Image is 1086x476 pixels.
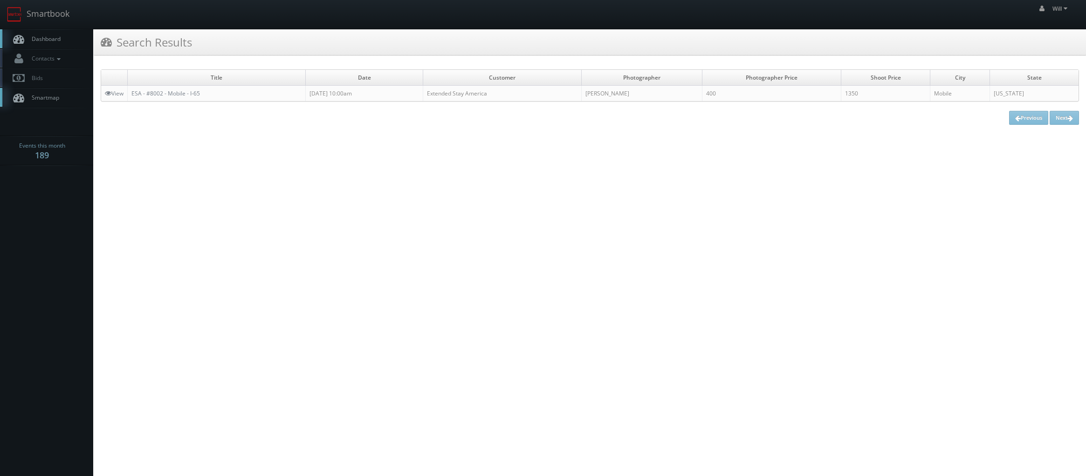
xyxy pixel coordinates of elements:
[930,86,990,102] td: Mobile
[105,89,124,97] a: View
[702,70,841,86] td: Photographer Price
[27,94,59,102] span: Smartmap
[702,86,841,102] td: 400
[990,70,1079,86] td: State
[27,35,61,43] span: Dashboard
[582,70,702,86] td: Photographer
[19,141,65,150] span: Events this month
[930,70,990,86] td: City
[101,34,192,50] h3: Search Results
[582,86,702,102] td: [PERSON_NAME]
[27,54,63,62] span: Contacts
[128,70,306,86] td: Title
[7,7,22,22] img: smartbook-logo.png
[423,86,581,102] td: Extended Stay America
[1052,5,1070,13] span: Will
[306,70,423,86] td: Date
[131,89,200,97] a: ESA - #8002 - Mobile - I-65
[306,86,423,102] td: [DATE] 10:00am
[27,74,43,82] span: Bids
[990,86,1079,102] td: [US_STATE]
[841,70,930,86] td: Shoot Price
[35,150,49,161] strong: 189
[423,70,581,86] td: Customer
[841,86,930,102] td: 1350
